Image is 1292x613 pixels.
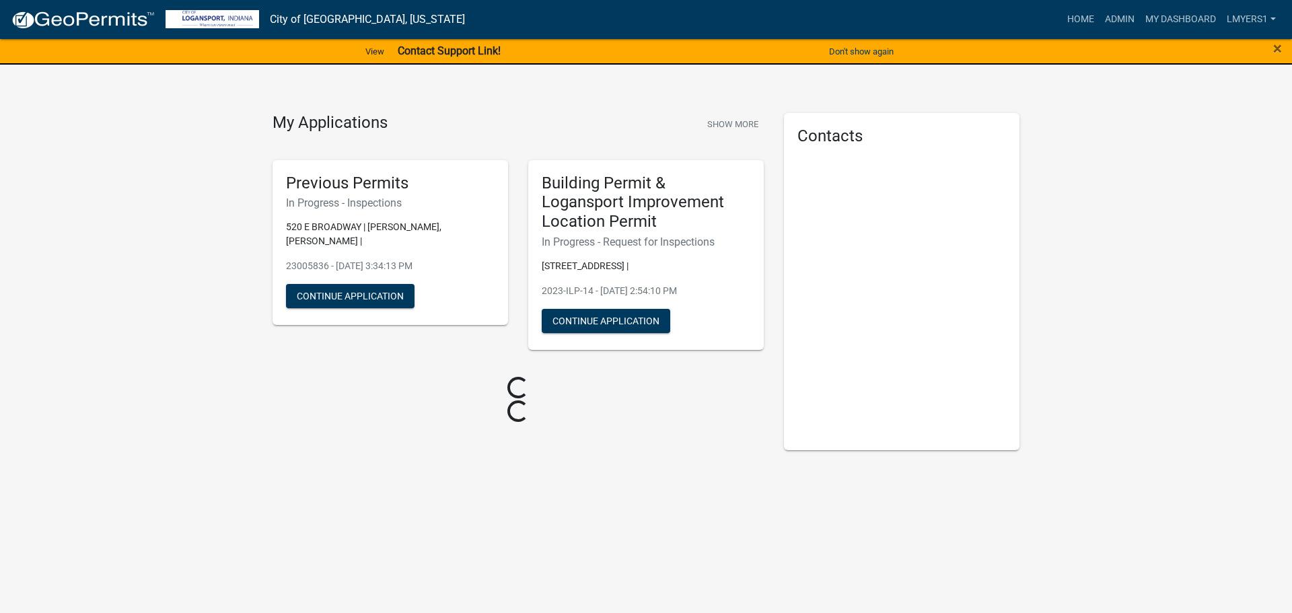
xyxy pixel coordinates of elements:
p: 2023-ILP-14 - [DATE] 2:54:10 PM [542,284,750,298]
button: Show More [702,113,764,135]
button: Continue Application [286,284,415,308]
p: 23005836 - [DATE] 3:34:13 PM [286,259,495,273]
a: Home [1062,7,1100,32]
h6: In Progress - Request for Inspections [542,236,750,248]
button: Continue Application [542,309,670,333]
h6: In Progress - Inspections [286,196,495,209]
h5: Contacts [797,127,1006,146]
a: View [360,40,390,63]
a: Admin [1100,7,1140,32]
button: Close [1273,40,1282,57]
strong: Contact Support Link! [398,44,501,57]
a: City of [GEOGRAPHIC_DATA], [US_STATE] [270,8,465,31]
img: City of Logansport, Indiana [166,10,259,28]
span: × [1273,39,1282,58]
h4: My Applications [273,113,388,133]
p: 520 E BROADWAY | [PERSON_NAME], [PERSON_NAME] | [286,220,495,248]
h5: Building Permit & Logansport Improvement Location Permit [542,174,750,231]
a: lmyers1 [1221,7,1281,32]
button: Don't show again [824,40,899,63]
h5: Previous Permits [286,174,495,193]
p: [STREET_ADDRESS] | [542,259,750,273]
a: My Dashboard [1140,7,1221,32]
